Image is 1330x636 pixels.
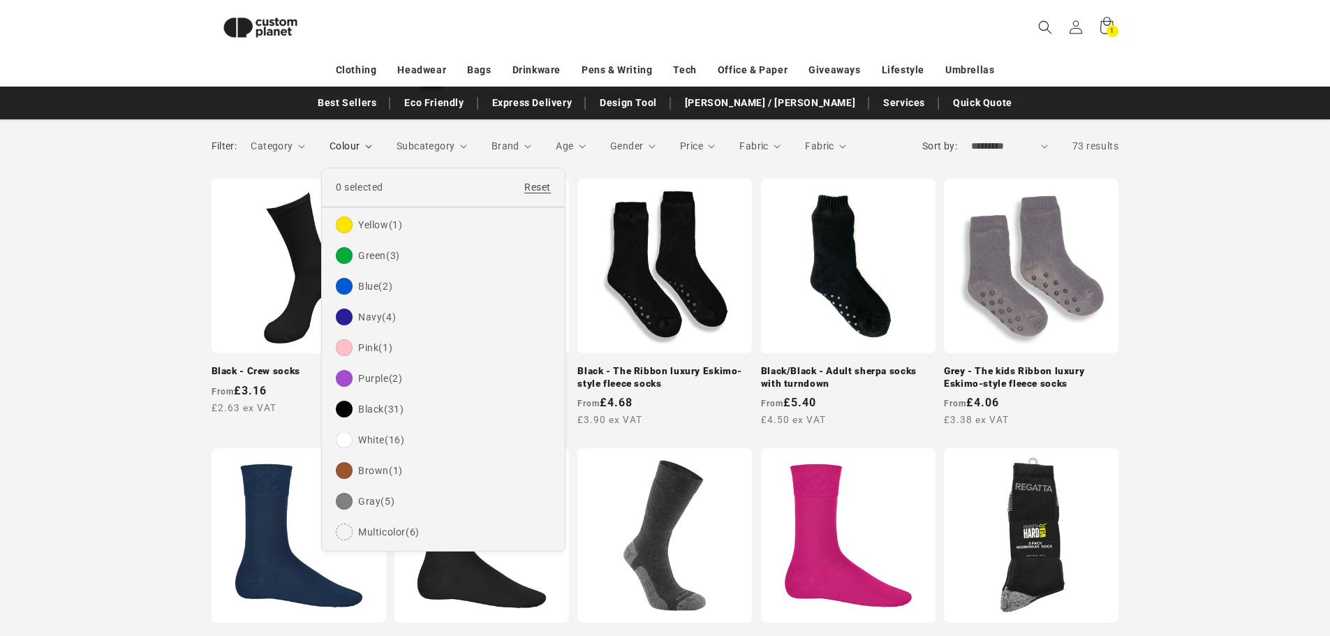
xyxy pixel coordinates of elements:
summary: Search [1030,12,1061,43]
a: Bags [467,58,491,82]
a: Lifestyle [882,58,924,82]
span: 1 [1110,25,1114,37]
a: Design Tool [593,91,664,115]
a: Headwear [397,58,446,82]
a: Umbrellas [945,58,994,82]
a: [PERSON_NAME] / [PERSON_NAME] [678,91,862,115]
a: Giveaways [808,58,860,82]
a: Clothing [336,58,377,82]
a: Office & Paper [718,58,788,82]
a: Express Delivery [485,91,579,115]
img: Custom Planet [212,6,309,50]
a: Best Sellers [311,91,383,115]
a: Tech [673,58,696,82]
summary: Colour (0 selected) [330,139,372,154]
a: Eco Friendly [397,91,471,115]
a: Pens & Writing [582,58,652,82]
a: Services [876,91,932,115]
a: Drinkware [512,58,561,82]
iframe: Chat Widget [1097,485,1330,636]
a: Quick Quote [946,91,1019,115]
